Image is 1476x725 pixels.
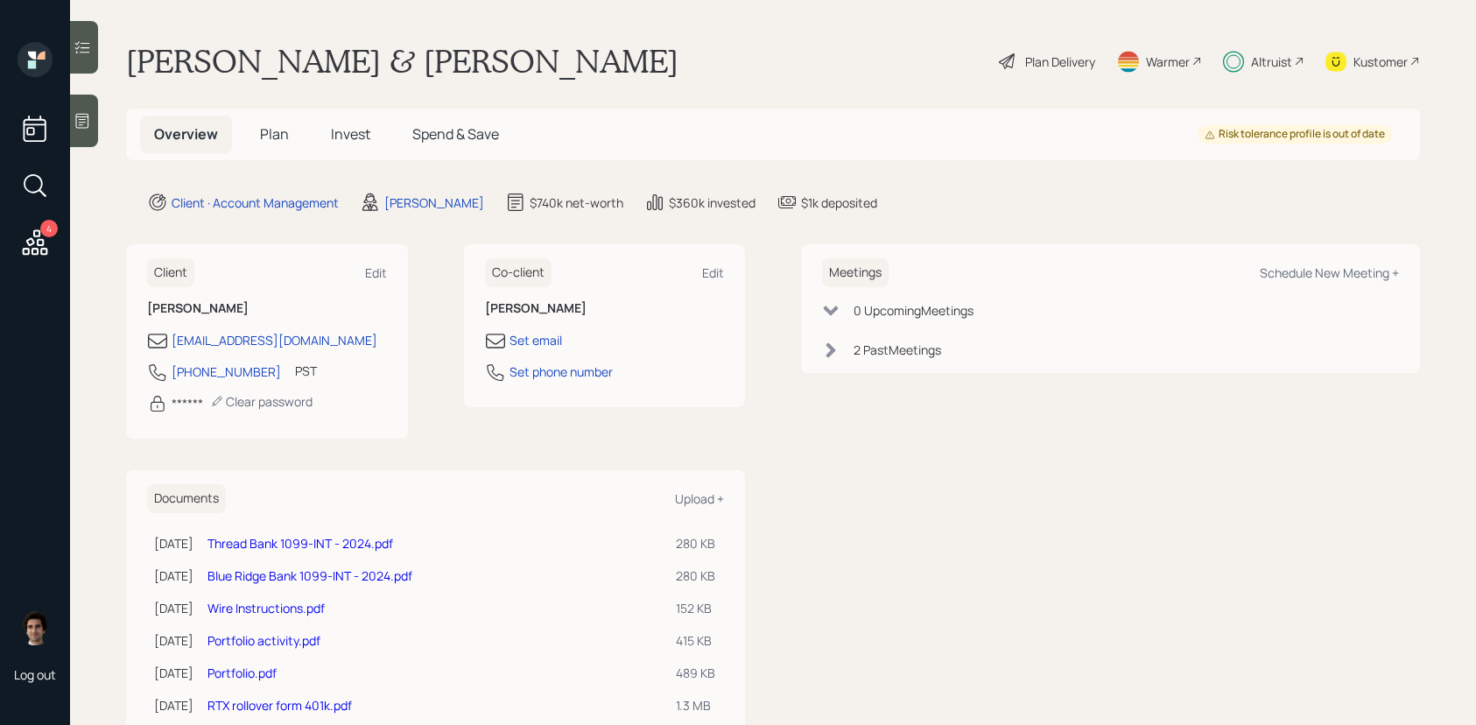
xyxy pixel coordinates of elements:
[14,666,56,683] div: Log out
[1025,53,1095,71] div: Plan Delivery
[147,301,387,316] h6: [PERSON_NAME]
[207,697,352,714] a: RTX rollover form 401k.pdf
[207,600,325,616] a: Wire Instructions.pdf
[40,220,58,237] div: 4
[1146,53,1190,71] div: Warmer
[1205,127,1385,142] div: Risk tolerance profile is out of date
[485,301,725,316] h6: [PERSON_NAME]
[854,301,973,320] div: 0 Upcoming Meeting s
[676,567,717,585] div: 280 KB
[154,567,193,585] div: [DATE]
[154,696,193,714] div: [DATE]
[384,194,484,212] div: [PERSON_NAME]
[172,331,377,349] div: [EMAIL_ADDRESS][DOMAIN_NAME]
[365,264,387,281] div: Edit
[1260,264,1399,281] div: Schedule New Meeting +
[669,194,756,212] div: $360k invested
[172,194,339,212] div: Client · Account Management
[18,610,53,645] img: harrison-schaefer-headshot-2.png
[154,599,193,617] div: [DATE]
[412,124,499,144] span: Spend & Save
[676,631,717,650] div: 415 KB
[154,664,193,682] div: [DATE]
[485,258,552,287] h6: Co-client
[675,490,724,507] div: Upload +
[126,42,678,81] h1: [PERSON_NAME] & [PERSON_NAME]
[172,362,281,381] div: [PHONE_NUMBER]
[210,393,313,410] div: Clear password
[1251,53,1292,71] div: Altruist
[676,599,717,617] div: 152 KB
[676,534,717,553] div: 280 KB
[676,664,717,682] div: 489 KB
[207,632,320,649] a: Portfolio activity.pdf
[822,258,889,287] h6: Meetings
[1353,53,1408,71] div: Kustomer
[331,124,370,144] span: Invest
[801,194,877,212] div: $1k deposited
[510,331,562,349] div: Set email
[147,258,194,287] h6: Client
[154,534,193,553] div: [DATE]
[295,362,317,380] div: PST
[154,124,218,144] span: Overview
[702,264,724,281] div: Edit
[510,362,613,381] div: Set phone number
[260,124,289,144] span: Plan
[854,341,941,359] div: 2 Past Meeting s
[207,535,393,552] a: Thread Bank 1099-INT - 2024.pdf
[154,631,193,650] div: [DATE]
[207,665,277,681] a: Portfolio.pdf
[530,194,623,212] div: $740k net-worth
[147,484,226,513] h6: Documents
[676,696,717,714] div: 1.3 MB
[207,567,412,584] a: Blue Ridge Bank 1099-INT - 2024.pdf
